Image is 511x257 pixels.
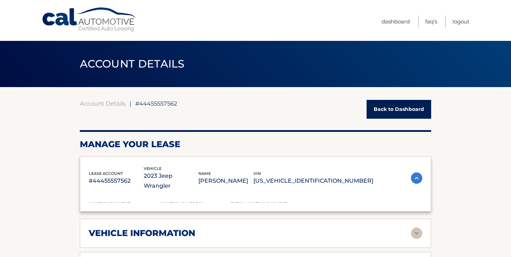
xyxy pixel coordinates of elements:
p: [PERSON_NAME] [198,176,253,186]
a: Account Details [80,100,126,107]
span: ACCOUNT DETAILS [80,57,185,70]
h2: Manage Your Lease [80,139,431,150]
a: Cal Automotive [42,7,137,32]
span: lease account [89,171,123,176]
span: Monthly Payment [89,201,130,206]
a: Logout [452,16,469,27]
a: Dashboard [381,16,410,27]
img: accordion-rest.svg [411,227,422,239]
h2: vehicle information [89,228,195,239]
p: 2023 Jeep Wrangler [144,171,199,191]
span: #44455557562 [135,100,177,107]
span: vehicle [144,166,161,171]
span: name [198,171,211,176]
span: | [130,100,131,107]
p: [US_VEHICLE_IDENTIFICATION_NUMBER] [253,176,373,186]
span: Monthly sales Tax [160,201,204,206]
img: accordion-active.svg [411,172,422,184]
p: #44455557562 [89,176,144,186]
a: FAQ's [425,16,437,27]
a: Back to Dashboard [367,100,431,119]
span: Total Monthly Payment [231,201,287,206]
span: vin [253,171,261,176]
